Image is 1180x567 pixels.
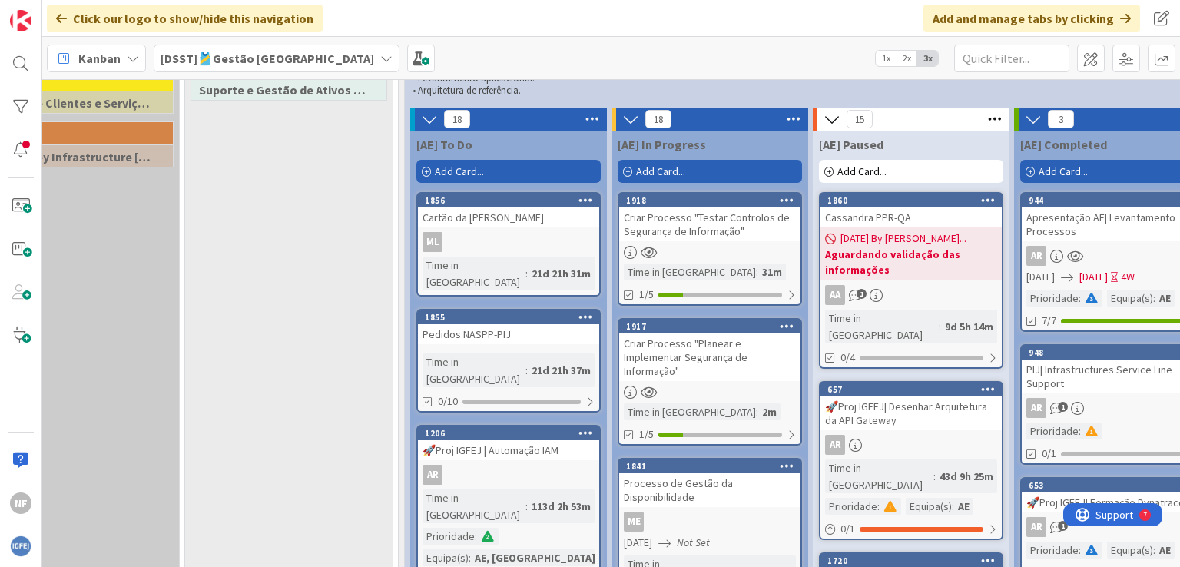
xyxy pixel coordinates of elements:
[923,5,1140,32] div: Add and manage tabs by clicking
[1048,110,1074,128] span: 3
[877,498,880,515] span: :
[425,428,599,439] div: 1206
[1026,246,1046,266] div: AR
[423,465,442,485] div: AR
[820,435,1002,455] div: AR
[857,289,867,299] span: 1
[758,403,781,420] div: 2m
[1079,290,1081,307] span: :
[1039,164,1088,178] span: Add Card...
[418,310,599,344] div: 1855Pedidos NASPP-PIJ
[418,440,599,460] div: 🚀Proj IGFEJ | Automação IAM
[636,164,685,178] span: Add Card...
[825,498,877,515] div: Prioridade
[475,528,477,545] span: :
[820,383,1002,396] div: 657
[618,192,802,306] a: 1918Criar Processo "Testar Controlos de Segurança de Informação"Time in [GEOGRAPHIC_DATA]:31m1/5
[936,468,997,485] div: 43d 9h 25m
[619,194,800,207] div: 1918
[840,521,855,537] span: 0 / 1
[10,10,31,31] img: Visit kanbanzone.com
[423,528,475,545] div: Prioridade
[645,110,671,128] span: 18
[820,194,1002,227] div: 1860Cassandra PPR-QA
[1042,313,1056,329] span: 7/7
[619,459,800,507] div: 1841Processo de Gestão da Disponibilidade
[619,473,800,507] div: Processo de Gestão da Disponibilidade
[624,535,652,551] span: [DATE]
[1058,521,1068,531] span: 1
[906,498,952,515] div: Equipa(s)
[954,45,1069,72] input: Quick Filter...
[1042,446,1056,462] span: 0/1
[939,318,941,335] span: :
[819,192,1003,369] a: 1860Cassandra PPR-QA[DATE] By [PERSON_NAME]...Aguardando validação das informaçõesAATime in [GEOG...
[425,195,599,206] div: 1856
[952,498,954,515] span: :
[825,435,845,455] div: AR
[820,285,1002,305] div: AA
[1026,542,1079,559] div: Prioridade
[418,207,599,227] div: Cartão da [PERSON_NAME]
[528,362,595,379] div: 21d 21h 37m
[840,350,855,366] span: 0/4
[624,264,756,280] div: Time in [GEOGRAPHIC_DATA]
[525,498,528,515] span: :
[626,195,800,206] div: 1918
[933,468,936,485] span: :
[423,489,525,523] div: Time in [GEOGRAPHIC_DATA]
[1079,542,1081,559] span: :
[677,535,710,549] i: Not Set
[825,310,939,343] div: Time in [GEOGRAPHIC_DATA]
[619,333,800,381] div: Criar Processo "Planear e Implementar Segurança de Informação"
[954,498,973,515] div: AE
[10,492,31,514] div: NF
[756,264,758,280] span: :
[819,137,883,152] span: [AE] Paused
[525,265,528,282] span: :
[418,310,599,324] div: 1855
[619,459,800,473] div: 1841
[423,257,525,290] div: Time in [GEOGRAPHIC_DATA]
[825,285,845,305] div: AA
[847,110,873,128] span: 15
[425,312,599,323] div: 1855
[624,403,756,420] div: Time in [GEOGRAPHIC_DATA]
[897,51,917,66] span: 2x
[827,384,1002,395] div: 657
[619,194,800,241] div: 1918Criar Processo "Testar Controlos de Segurança de Informação"
[758,264,786,280] div: 31m
[413,84,521,97] span: • Arquitetura de referência.
[80,6,84,18] div: 7
[819,381,1003,540] a: 657🚀Proj IGFEJ| Desenhar Arquitetura da API GatewayARTime in [GEOGRAPHIC_DATA]:43d 9h 25mPriorida...
[418,465,599,485] div: AR
[528,265,595,282] div: 21d 21h 31m
[1155,542,1175,559] div: AE
[444,110,470,128] span: 18
[756,403,758,420] span: :
[820,519,1002,539] div: 0/1
[416,137,472,152] span: [AE] To Do
[418,194,599,227] div: 1856Cartão da [PERSON_NAME]
[825,459,933,493] div: Time in [GEOGRAPHIC_DATA]
[418,426,599,440] div: 1206
[837,164,887,178] span: Add Card...
[639,287,654,303] span: 1/5
[1155,290,1175,307] div: AE
[10,535,31,557] img: avatar
[619,207,800,241] div: Criar Processo "Testar Controlos de Segurança de Informação"
[416,309,601,413] a: 1855Pedidos NASPP-PIJTime in [GEOGRAPHIC_DATA]:21d 21h 37m0/10
[525,362,528,379] span: :
[626,461,800,472] div: 1841
[78,49,121,68] span: Kanban
[639,426,654,443] span: 1/5
[471,549,599,566] div: AE, [GEOGRAPHIC_DATA]
[469,549,471,566] span: :
[820,207,1002,227] div: Cassandra PPR-QA
[1153,290,1155,307] span: :
[418,232,599,252] div: ML
[1107,542,1153,559] div: Equipa(s)
[941,318,997,335] div: 9d 5h 14m
[199,82,367,98] span: Suporte e Gestão de Ativos [SGA]
[618,137,706,152] span: [AE] In Progress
